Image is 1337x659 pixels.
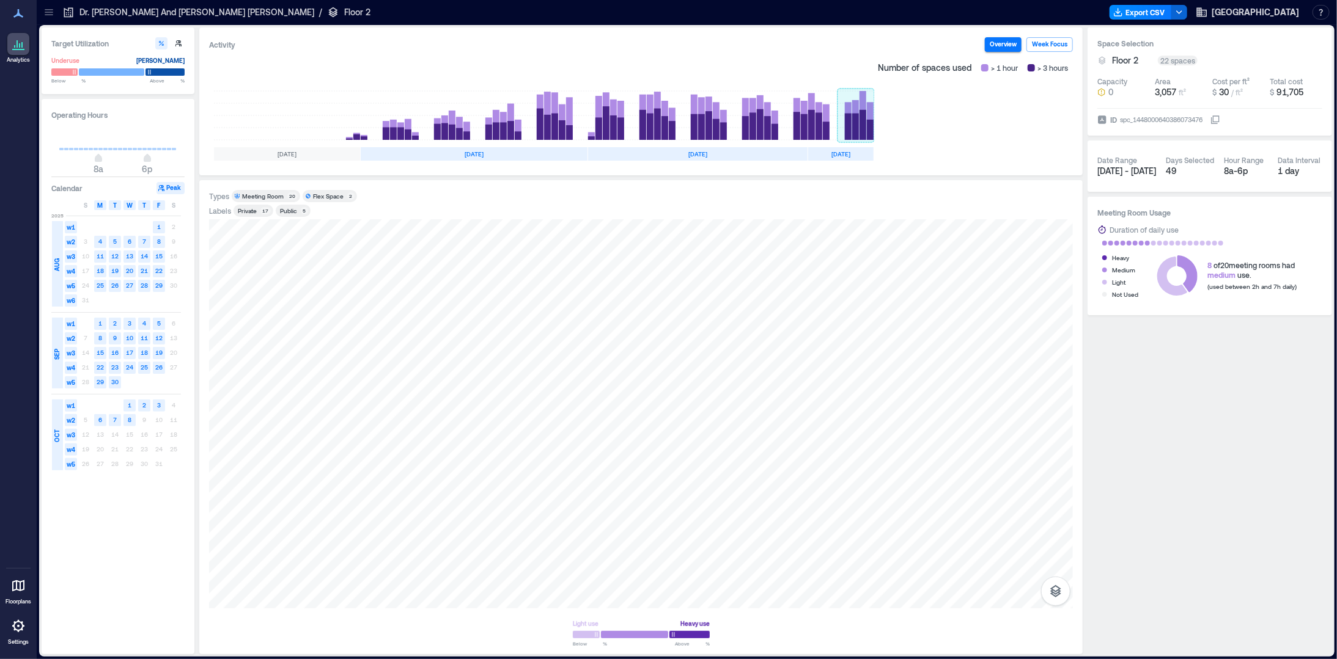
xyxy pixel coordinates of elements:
[1207,261,1212,269] span: 8
[280,206,297,215] div: Public
[52,430,62,443] span: OCT
[111,267,119,274] text: 19
[1110,224,1179,236] div: Duration of daily use
[157,319,161,327] text: 5
[65,399,77,412] span: w1
[51,109,185,121] h3: Operating Hours
[97,267,104,274] text: 18
[1097,155,1137,165] div: Date Range
[51,182,83,194] h3: Calendar
[155,252,163,260] text: 15
[1110,114,1117,126] span: ID
[113,334,117,341] text: 9
[136,54,185,67] div: [PERSON_NAME]
[3,29,34,67] a: Analytics
[111,378,119,385] text: 30
[1179,88,1186,96] span: ft²
[98,334,102,341] text: 8
[1112,276,1125,288] div: Light
[65,414,77,426] span: w2
[141,252,148,260] text: 14
[51,212,64,219] span: 2025
[126,349,133,356] text: 17
[347,192,355,200] div: 2
[209,38,235,51] div: Activity
[1155,76,1171,86] div: Area
[1112,288,1138,300] div: Not Used
[1097,86,1150,98] button: 0
[1270,76,1303,86] div: Total cost
[141,334,148,341] text: 11
[1097,206,1322,219] h3: Meeting Room Usage
[65,294,77,307] span: w6
[157,238,161,245] text: 8
[1112,54,1138,67] span: Floor 2
[7,56,30,64] p: Analytics
[2,571,35,609] a: Floorplans
[158,200,161,210] span: F
[1278,155,1321,165] div: Data Interval
[313,192,344,200] div: Flex Space
[51,54,79,67] div: Underuse
[1192,2,1303,22] button: [GEOGRAPHIC_DATA]
[588,147,808,161] div: [DATE]
[1212,86,1265,98] button: $ 30 / ft²
[141,363,148,371] text: 25
[1097,37,1322,49] h3: Space Selection
[573,617,599,630] div: Light use
[65,458,77,470] span: w5
[1097,166,1156,176] span: [DATE] - [DATE]
[52,349,62,360] span: SEP
[1166,155,1214,165] div: Days Selected
[142,238,146,245] text: 7
[1276,87,1303,97] span: 91,705
[157,223,161,230] text: 1
[675,640,710,647] span: Above %
[680,617,710,630] div: Heavy use
[51,37,185,49] h3: Target Utilization
[128,401,131,409] text: 1
[1112,252,1129,264] div: Heavy
[1212,76,1250,86] div: Cost per ft²
[1231,88,1243,96] span: / ft²
[1212,88,1217,96] span: $
[111,363,119,371] text: 23
[573,640,607,647] span: Below %
[985,37,1022,52] button: Overview
[128,238,131,245] text: 6
[98,238,102,245] text: 4
[97,252,104,260] text: 11
[1158,56,1198,65] div: 22 spaces
[1207,271,1236,279] span: medium
[65,362,77,374] span: w4
[52,259,62,272] span: AUG
[1110,5,1172,20] button: Export CSV
[128,416,131,423] text: 8
[126,363,133,371] text: 24
[1119,114,1204,126] div: spc_1448000640386073476
[155,349,163,356] text: 19
[128,319,131,327] text: 3
[873,57,1073,79] div: Number of spaces used
[150,77,185,84] span: Above %
[1207,283,1297,290] span: (used between 2h and 7h daily)
[65,332,77,344] span: w2
[126,282,133,289] text: 27
[65,236,77,248] span: w2
[1278,165,1323,177] div: 1 day
[157,401,161,409] text: 3
[141,282,148,289] text: 28
[287,192,298,200] div: 20
[1207,260,1297,280] div: of 20 meeting rooms had use.
[1112,54,1153,67] button: Floor 2
[111,282,119,289] text: 26
[1224,155,1264,165] div: Hour Range
[98,200,103,210] span: M
[1112,264,1135,276] div: Medium
[84,200,87,210] span: S
[113,416,117,423] text: 7
[51,77,86,84] span: Below %
[8,638,29,646] p: Settings
[65,250,77,263] span: w3
[344,6,370,18] p: Floor 2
